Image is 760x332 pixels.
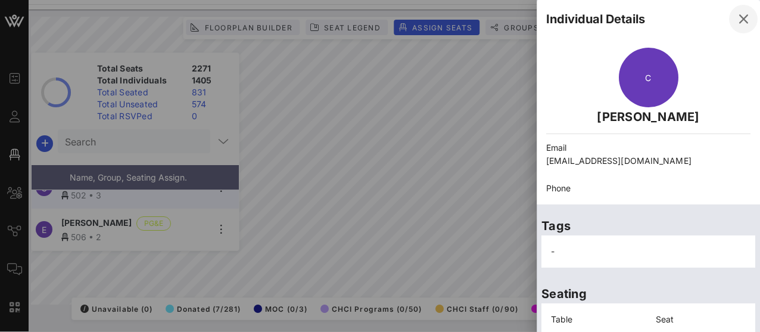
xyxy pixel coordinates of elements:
p: Tags [541,216,755,235]
span: - [551,246,555,256]
p: [EMAIL_ADDRESS][DOMAIN_NAME] [546,154,750,167]
p: Email [546,141,750,154]
p: Seating [541,284,755,303]
span: C [645,73,651,83]
p: Seat [656,313,746,326]
p: Table [551,313,641,326]
p: [PERSON_NAME] [546,107,750,126]
p: Phone [546,182,750,195]
div: Individual Details [546,10,645,28]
